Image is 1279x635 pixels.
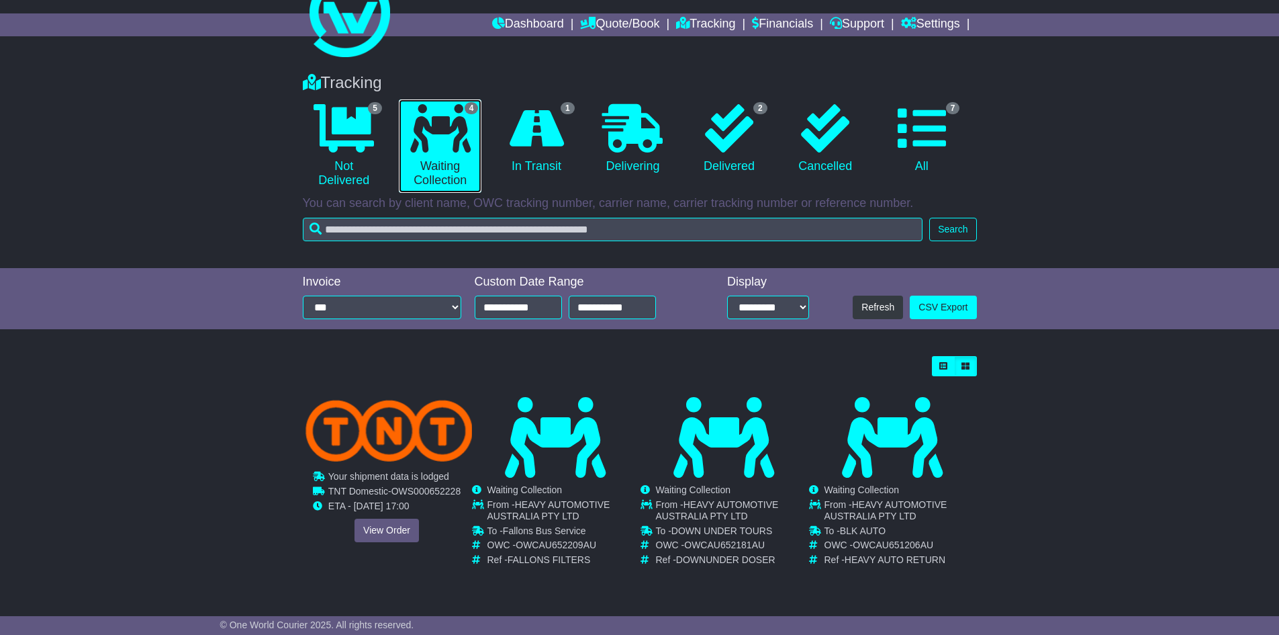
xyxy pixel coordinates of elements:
[656,499,808,525] td: From -
[495,99,577,179] a: 1 In Transit
[296,73,984,93] div: Tracking
[910,296,976,319] a: CSV Export
[824,540,976,554] td: OWC -
[303,275,461,290] div: Invoice
[824,554,976,566] td: Ref -
[946,102,960,114] span: 7
[753,102,767,114] span: 2
[656,525,808,540] td: To -
[671,525,772,536] span: DOWN UNDER TOURS
[853,540,933,550] span: OWCAU651206AU
[328,486,461,501] td: -
[487,499,639,525] td: From -
[688,99,770,179] a: 2 Delivered
[824,499,976,525] td: From -
[676,554,775,565] span: DOWNUNDER DOSER
[845,554,945,565] span: HEAVY AUTO RETURN
[676,13,735,36] a: Tracking
[656,484,731,495] span: Waiting Collection
[475,275,690,290] div: Custom Date Range
[391,486,461,497] span: OWS000652228
[220,620,414,630] span: © One World Courier 2025. All rights reserved.
[328,486,388,497] span: TNT Domestic
[487,499,610,521] span: HEAVY AUTOMOTIVE AUSTRALIA PTY LTD
[465,102,479,114] span: 4
[591,99,674,179] a: Delivering
[752,13,813,36] a: Financials
[561,102,575,114] span: 1
[303,196,977,211] p: You can search by client name, OWC tracking number, carrier name, carrier tracking number or refe...
[487,484,563,495] span: Waiting Collection
[354,519,419,542] a: View Order
[784,99,867,179] a: Cancelled
[853,296,903,319] button: Refresh
[830,13,884,36] a: Support
[880,99,963,179] a: 7 All
[303,99,385,193] a: 5 Not Delivered
[929,218,976,241] button: Search
[656,499,779,521] span: HEAVY AUTOMOTIVE AUSTRALIA PTY LTD
[487,525,639,540] td: To -
[487,554,639,566] td: Ref -
[824,484,900,495] span: Waiting Collection
[727,275,809,290] div: Display
[328,501,410,511] span: ETA - [DATE] 17:00
[328,471,449,482] span: Your shipment data is lodged
[503,525,586,536] span: Fallons Bus Service
[516,540,596,550] span: OWCAU652209AU
[824,525,976,540] td: To -
[840,525,886,536] span: BLK AUTO
[824,499,947,521] span: HEAVY AUTOMOTIVE AUSTRALIA PTY LTD
[656,540,808,554] td: OWC -
[901,13,960,36] a: Settings
[656,554,808,566] td: Ref -
[684,540,765,550] span: OWCAU652181AU
[399,99,481,193] a: 4 Waiting Collection
[368,102,382,114] span: 5
[508,554,590,565] span: FALLONS FILTERS
[305,400,473,462] img: TNT_Domestic.png
[487,540,639,554] td: OWC -
[580,13,659,36] a: Quote/Book
[492,13,564,36] a: Dashboard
